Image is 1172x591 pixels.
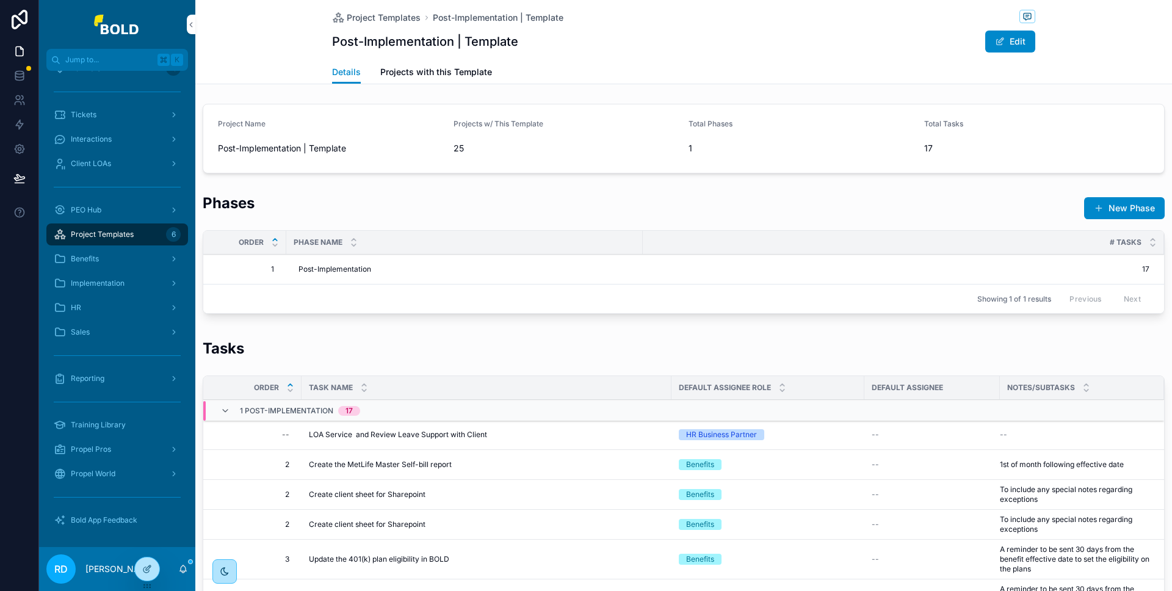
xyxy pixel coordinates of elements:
[46,49,188,71] button: Jump to...K
[686,429,757,440] div: HR Business Partner
[872,430,879,440] span: --
[223,460,289,470] span: 2
[218,455,294,474] a: 2
[872,460,993,470] a: --
[872,520,993,529] a: --
[309,460,664,470] a: Create the MetLife Master Self-bill report
[46,199,188,221] a: PEO Hub
[686,489,714,500] div: Benefits
[1007,383,1075,393] span: Notes/Subtasks
[345,406,353,416] div: 17
[71,254,99,264] span: Benefits
[309,554,664,564] a: Update the 401(k) plan eligibility in BOLD
[332,33,518,50] h1: Post-Implementation | Template
[71,374,104,383] span: Reporting
[71,469,115,479] span: Propel World
[218,142,444,154] span: Post-Implementation | Template
[332,61,361,84] a: Details
[433,12,563,24] span: Post-Implementation | Template
[332,12,421,24] a: Project Templates
[223,264,274,274] span: 1
[223,520,289,529] span: 2
[39,71,195,547] div: scrollable content
[686,554,714,565] div: Benefits
[46,463,188,485] a: Propel World
[46,272,188,294] a: Implementation
[71,110,96,120] span: Tickets
[689,119,733,128] span: Total Phases
[309,430,487,440] span: LOA Service and Review Leave Support with Client
[71,515,137,525] span: Bold App Feedback
[203,338,244,358] h2: Tasks
[46,223,188,245] a: Project Templates6
[309,554,449,564] span: Update the 401(k) plan eligibility in BOLD
[679,554,857,565] a: Benefits
[46,153,188,175] a: Client LOAs
[94,15,140,34] img: App logo
[46,414,188,436] a: Training Library
[872,490,993,499] a: --
[71,327,90,337] span: Sales
[679,489,857,500] a: Benefits
[977,294,1051,304] span: Showing 1 of 1 results
[1000,460,1124,470] span: 1st of month following effective date
[46,321,188,343] a: Sales
[172,55,182,65] span: K
[65,55,153,65] span: Jump to...
[347,12,421,24] span: Project Templates
[71,230,134,239] span: Project Templates
[686,519,714,530] div: Benefits
[71,303,81,313] span: HR
[71,134,112,144] span: Interactions
[643,264,1149,274] span: 17
[454,119,543,128] span: Projects w/ This Template
[872,383,943,393] span: Default Assignee
[380,61,492,85] a: Projects with this Template
[332,66,361,78] span: Details
[872,554,993,564] a: --
[872,460,879,470] span: --
[223,490,289,499] span: 2
[924,142,1150,154] span: 17
[309,490,664,499] a: Create client sheet for Sharepoint
[71,444,111,454] span: Propel Pros
[71,278,125,288] span: Implementation
[166,227,181,242] div: 6
[282,430,289,440] div: --
[218,119,266,128] span: Project Name
[309,383,353,393] span: Task Name
[1000,485,1149,504] a: To include any special notes regarding exceptions
[240,406,333,416] span: 1 Post-Implementation
[46,438,188,460] a: Propel Pros
[223,554,289,564] span: 3
[686,459,714,470] div: Benefits
[872,554,879,564] span: --
[309,460,452,470] span: Create the MetLife Master Self-bill report
[309,520,425,529] span: Create client sheet for Sharepoint
[872,490,879,499] span: --
[46,128,188,150] a: Interactions
[46,248,188,270] a: Benefits
[239,237,264,247] span: Order
[294,237,342,247] span: Phase Name
[46,368,188,390] a: Reporting
[218,485,294,504] a: 2
[924,119,963,128] span: Total Tasks
[298,264,371,274] span: Post-Implementation
[1084,197,1165,219] button: New Phase
[1000,545,1149,574] a: A reminder to be sent 30 days from the benefit effective date to set the eligibility on the plans
[679,383,771,393] span: Default Assignee Role
[309,490,425,499] span: Create client sheet for Sharepoint
[1000,430,1149,440] a: --
[1000,515,1149,534] a: To include any special notes regarding exceptions
[679,429,857,440] a: HR Business Partner
[454,142,464,154] span: 25
[46,509,188,531] a: Bold App Feedback
[309,520,664,529] a: Create client sheet for Sharepoint
[71,159,111,169] span: Client LOAs
[203,193,255,213] h2: Phases
[1000,430,1007,440] span: --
